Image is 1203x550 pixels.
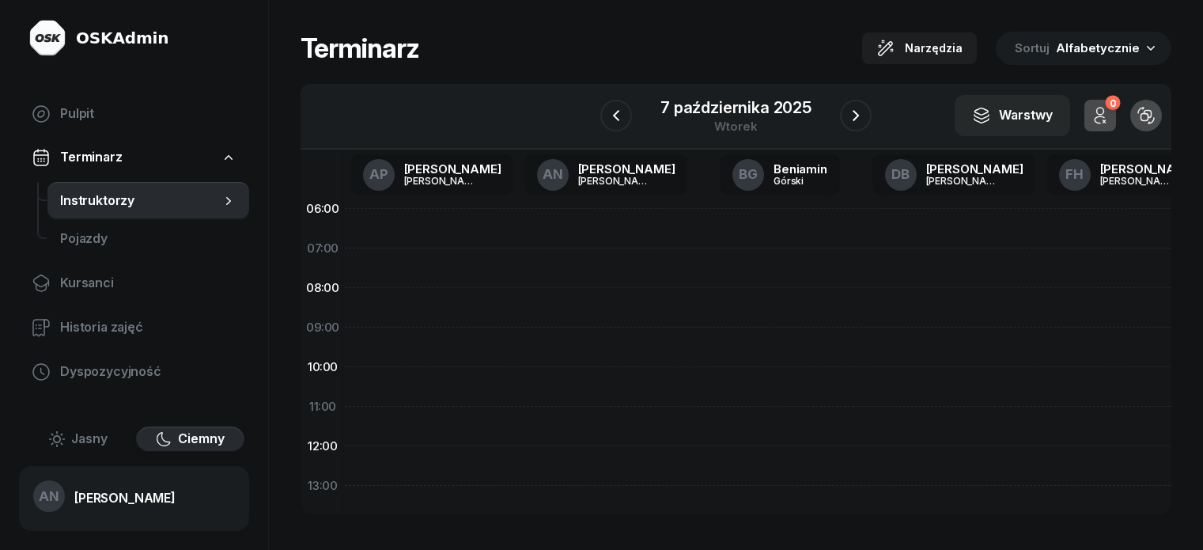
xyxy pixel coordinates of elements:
[19,95,249,133] a: Pulpit
[1065,168,1084,181] span: FH
[926,176,1002,186] div: [PERSON_NAME]
[60,191,221,211] span: Instruktorzy
[972,105,1053,126] div: Warstwy
[1105,96,1120,111] div: 0
[60,362,236,382] span: Dyspozycyjność
[524,154,688,195] a: AN[PERSON_NAME][PERSON_NAME]
[301,308,345,347] div: 09:00
[74,491,176,504] div: [PERSON_NAME]
[955,95,1070,136] button: Warstwy
[301,268,345,308] div: 08:00
[47,220,249,258] a: Pojazdy
[178,429,225,449] span: Ciemny
[301,347,345,387] div: 10:00
[905,39,963,58] span: Narzędzia
[24,427,133,452] button: Jasny
[301,229,345,268] div: 07:00
[872,154,1036,195] a: DB[PERSON_NAME][PERSON_NAME]
[19,139,249,176] a: Terminarz
[862,32,977,64] button: Narzędzia
[774,176,827,186] div: Górski
[578,163,675,175] div: [PERSON_NAME]
[891,168,910,181] span: DB
[1100,176,1176,186] div: [PERSON_NAME]
[60,273,236,294] span: Kursanci
[1084,100,1116,131] button: 0
[926,163,1023,175] div: [PERSON_NAME]
[60,229,236,249] span: Pojazdy
[404,163,501,175] div: [PERSON_NAME]
[301,466,345,506] div: 13:00
[739,168,758,181] span: BG
[660,120,811,132] div: wtorek
[60,317,236,338] span: Historia zajęć
[39,490,59,503] span: AN
[301,387,345,427] div: 11:00
[47,182,249,220] a: Instruktorzy
[71,429,108,449] span: Jasny
[1056,40,1140,55] span: Alfabetycznie
[350,154,514,195] a: AP[PERSON_NAME][PERSON_NAME]
[60,104,236,124] span: Pulpit
[301,189,345,229] div: 06:00
[301,506,345,545] div: 14:00
[578,176,654,186] div: [PERSON_NAME]
[76,27,168,49] div: OSKAdmin
[19,353,249,391] a: Dyspozycyjność
[774,163,827,175] div: Beniamin
[720,154,840,195] a: BGBeniaminGórski
[1100,163,1197,175] div: [PERSON_NAME]
[369,168,388,181] span: AP
[1015,38,1053,59] span: Sortuj
[19,264,249,302] a: Kursanci
[543,168,563,181] span: AN
[660,100,811,116] div: 7 października 2025
[301,427,345,466] div: 12:00
[996,32,1171,65] button: Sortuj Alfabetycznie
[60,147,123,168] span: Terminarz
[28,19,66,57] img: logo-light@2x.png
[301,34,419,63] h1: Terminarz
[136,427,245,452] button: Ciemny
[19,309,249,347] a: Historia zajęć
[404,176,480,186] div: [PERSON_NAME]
